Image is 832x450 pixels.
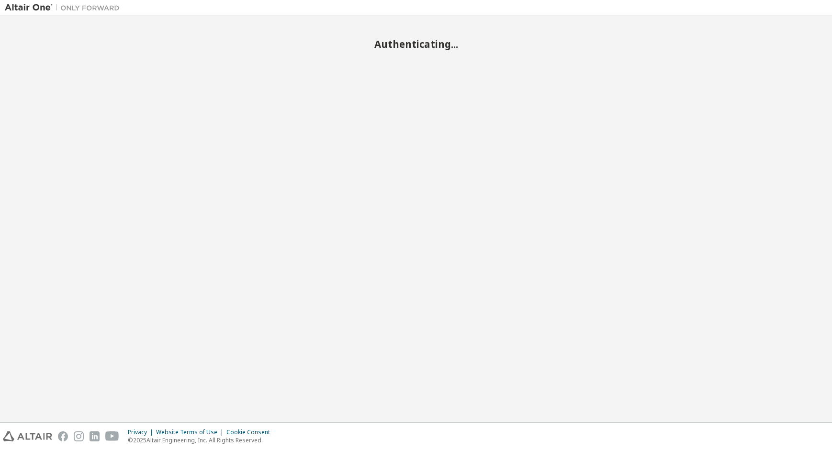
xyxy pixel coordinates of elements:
[74,431,84,441] img: instagram.svg
[105,431,119,441] img: youtube.svg
[128,436,276,444] p: © 2025 Altair Engineering, Inc. All Rights Reserved.
[5,3,124,12] img: Altair One
[156,428,226,436] div: Website Terms of Use
[3,431,52,441] img: altair_logo.svg
[5,38,827,50] h2: Authenticating...
[226,428,276,436] div: Cookie Consent
[58,431,68,441] img: facebook.svg
[128,428,156,436] div: Privacy
[90,431,100,441] img: linkedin.svg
